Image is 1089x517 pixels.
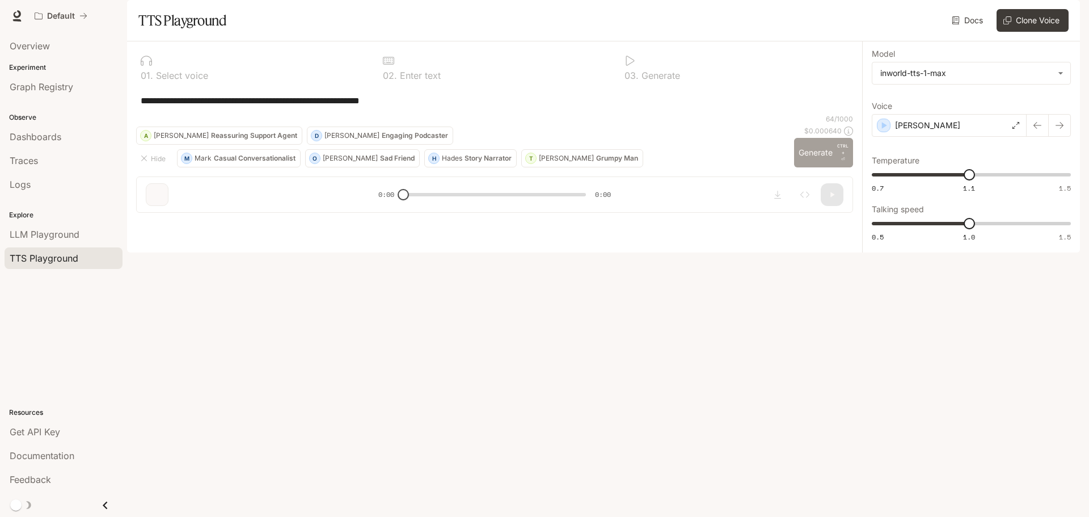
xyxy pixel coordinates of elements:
[997,9,1069,32] button: Clone Voice
[1059,232,1071,242] span: 1.5
[181,149,192,167] div: M
[153,71,208,80] p: Select voice
[305,149,420,167] button: O[PERSON_NAME]Sad Friend
[837,142,849,156] p: CTRL +
[804,126,842,136] p: $ 0.000640
[465,155,512,162] p: Story Narrator
[141,127,151,145] div: A
[380,155,415,162] p: Sad Friend
[383,71,397,80] p: 0 2 .
[539,155,594,162] p: [PERSON_NAME]
[442,155,462,162] p: Hades
[872,205,924,213] p: Talking speed
[872,157,919,165] p: Temperature
[195,155,212,162] p: Mark
[311,127,322,145] div: D
[307,127,453,145] button: D[PERSON_NAME]Engaging Podcaster
[382,132,448,139] p: Engaging Podcaster
[872,50,895,58] p: Model
[136,149,172,167] button: Hide
[963,232,975,242] span: 1.0
[872,62,1070,84] div: inworld-tts-1-max
[141,71,153,80] p: 0 1 .
[136,127,302,145] button: A[PERSON_NAME]Reassuring Support Agent
[211,132,297,139] p: Reassuring Support Agent
[872,102,892,110] p: Voice
[47,11,75,21] p: Default
[29,5,92,27] button: All workspaces
[214,155,296,162] p: Casual Conversationalist
[596,155,638,162] p: Grumpy Man
[429,149,439,167] div: H
[872,183,884,193] span: 0.7
[872,232,884,242] span: 0.5
[138,9,226,32] h1: TTS Playground
[310,149,320,167] div: O
[397,71,441,80] p: Enter text
[324,132,379,139] p: [PERSON_NAME]
[639,71,680,80] p: Generate
[963,183,975,193] span: 1.1
[526,149,536,167] div: T
[177,149,301,167] button: MMarkCasual Conversationalist
[826,114,853,124] p: 64 / 1000
[424,149,517,167] button: HHadesStory Narrator
[624,71,639,80] p: 0 3 .
[895,120,960,131] p: [PERSON_NAME]
[323,155,378,162] p: [PERSON_NAME]
[154,132,209,139] p: [PERSON_NAME]
[880,68,1052,79] div: inworld-tts-1-max
[521,149,643,167] button: T[PERSON_NAME]Grumpy Man
[1059,183,1071,193] span: 1.5
[949,9,987,32] a: Docs
[837,142,849,163] p: ⏎
[794,138,853,167] button: GenerateCTRL +⏎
